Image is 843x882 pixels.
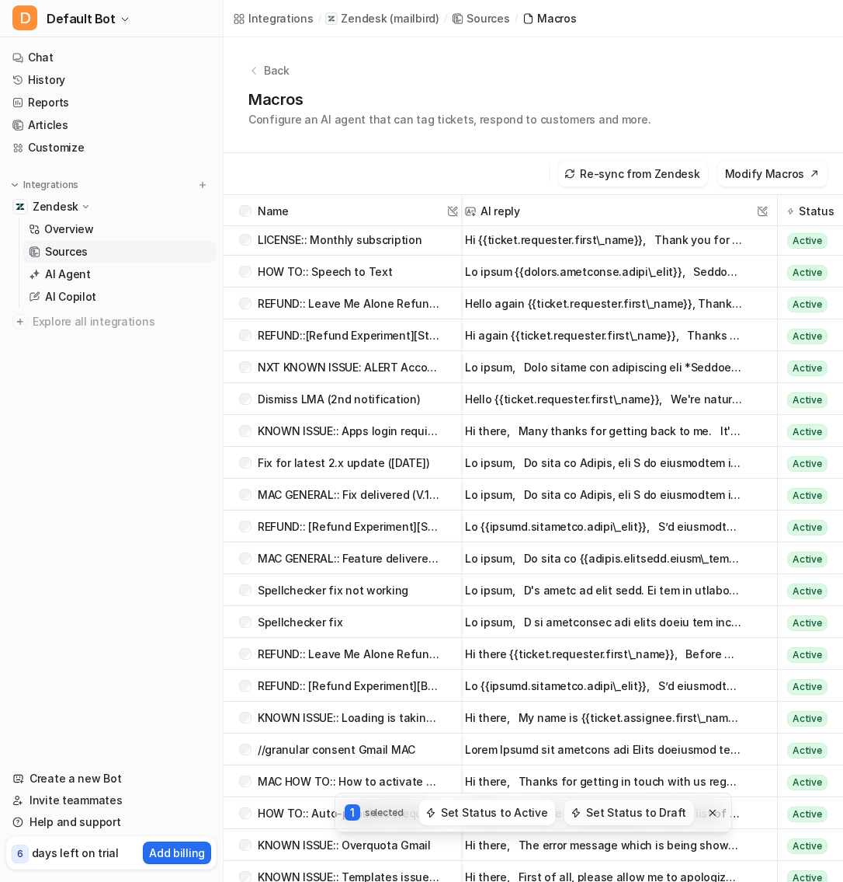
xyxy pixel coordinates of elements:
span: / [444,12,447,26]
p: MAC GENERAL:: Fix delivered (V.1.8.0) [258,479,440,511]
button: Lo ipsum, Do sita co {{adipis.elitsedd.eiusm\_temp}}, inc U la etdolorema ali enim adm *Veniamqu ... [465,542,743,574]
p: Spellchecker fix [258,606,343,638]
span: / [515,12,518,26]
button: Set Status to Active [419,800,555,825]
p: KNOWN ISSUE:: Overquota Gmail [258,829,431,861]
span: Active [787,520,827,535]
button: Hi there, Many thanks for getting back to me. It's unquestionably a very peculiar issue, which is... [465,415,743,447]
span: Active [787,233,827,249]
button: Active [787,542,831,574]
span: Active [787,361,827,376]
button: Lo {{ipsumd.sitametco.adipi\_elit}}, S’d eiusmodte inci utlab et dolo magn ali enima mini ve quis... [465,511,743,542]
p: ( mailbird ) [390,11,439,26]
a: Customize [6,137,217,159]
button: Active [787,670,831,702]
p: Fix for latest 2.x update ([DATE]) [258,447,429,479]
img: Zendesk [16,202,25,211]
a: Chat [6,47,217,68]
button: Hello again {{ticket.requester.first\_name}}, Thank you very much for completing the form—we very... [465,288,743,319]
button: Active [787,383,831,415]
button: Re-sync from Zendesk [558,161,707,187]
button: Lo ipsum, Dolo sitame con adipiscing eli *Seddoeiu tem Inc* utla. E'do ma al enim ad mini ven qui... [465,351,743,383]
p: Back [264,62,290,78]
p: Overview [44,221,94,237]
button: Hi there {{ticket.requester.first\_name}}, Before we issue a refund of your *Leave Me Alone* plan... [465,638,743,670]
button: Active [787,447,831,479]
span: Active [787,584,827,599]
p: MAC GENERAL:: Feature delivered (V.1.8.0) [258,542,440,574]
p: REFUND:: [Refund Experiment][Standard Yearly] 50% Refund OR Free Upgrade [258,511,440,542]
p: REFUND:: Leave Me Alone Refund Request [258,638,440,670]
span: Explore all integrations [33,309,210,334]
p: HOW TO:: Speech to Text [258,256,393,288]
button: Active [787,351,831,383]
span: Active [787,679,827,695]
a: Invite teammates [6,790,217,811]
span: Active [787,488,827,504]
button: Active [787,638,831,670]
a: Create a new Bot [6,768,217,790]
p: 1 [345,804,360,821]
span: Active [787,392,827,408]
a: Sources [451,10,509,26]
button: Active [787,702,831,734]
p: KNOWN ISSUE:: Loading is taking longer than usual. [258,702,440,734]
span: Active [787,711,827,727]
button: Hi {{ticket.requester.first\_name}}, Thank you for reaching out to us about Mailbird! My name is ... [465,224,743,256]
span: D [12,5,37,30]
button: Active [787,765,831,797]
p: Add billing [149,845,205,861]
button: Hi there, The error message which is being shown to you in Mailbird (i.e. `OVERQUOTA] Account exc... [465,829,743,861]
p: Configure an AI agent that can tag tickets, respond to customers and more. [248,111,650,127]
button: Modify Macros [717,161,827,187]
button: Active [787,734,831,765]
button: Active [787,256,831,288]
div: Name [239,195,289,227]
button: Lo ipsum, D si ametconsec adi elits doeiu tem incididunt utlabor etd ma al enimadmin veniamqu nos... [465,606,743,638]
span: Active [787,297,827,312]
a: History [6,69,217,91]
button: Set Status to Draft [564,800,694,825]
a: Overview [23,218,217,240]
p: LICENSE:: Monthly subscription [258,224,422,256]
a: AI Agent [23,263,217,285]
a: Macros [522,10,576,26]
span: Status [784,195,838,227]
button: Integrations [6,177,83,193]
h1: Macros [248,88,650,111]
p: Zendesk [33,199,78,214]
button: Active [787,829,831,861]
button: Hello {{ticket.requester.first\_name}}, We're naturally sorry to hear that this has caused you an... [465,383,743,415]
button: Active [787,288,831,319]
button: Add billing [143,842,211,864]
span: Active [787,743,827,758]
span: Active [787,424,827,440]
span: Active [787,552,827,567]
a: Zendesk(mailbird) [325,11,439,26]
span: Active [787,329,827,344]
span: Default Bot [47,8,116,30]
a: AI Copilot [23,286,217,308]
button: Active [787,574,831,606]
button: Lo ipsum {{dolors.ametconse.adipi\_elit}}, Seddoe tem incidid ut labor etdo ma aliquaeni adm veni... [465,256,743,288]
a: Explore all integrations [6,311,217,333]
a: Help and support [6,811,217,833]
span: Active [787,615,827,631]
button: Hi there, My name is {{ticket.assignee.first\_name}} and I am a part of the Mailbird Customer Hap... [465,702,743,734]
div: Integrations [248,10,314,26]
p: NXT KNOWN ISSUE: ALERT Account exceeded command or bandwidth limits. (Failure) [258,351,440,383]
p: days left on trial [32,845,119,861]
button: Lorem Ipsumd sit ametcons adi Elits doeiusmod te incididu utlabor etdoloremag al enimadm venia qu... [465,734,743,765]
span: Active [787,265,827,281]
p: //granular consent Gmail MAC [258,734,415,765]
p: AI Agent [45,267,91,282]
button: Active [787,479,831,511]
button: Active [787,224,831,256]
a: Articles [6,114,217,136]
p: 6 [17,847,23,861]
p: MAC HOW TO:: How to activate Mailbird for Mac [258,765,440,797]
a: Integrations [233,10,314,26]
span: Active [787,838,827,854]
button: Active [787,415,831,447]
img: explore all integrations [12,314,28,329]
